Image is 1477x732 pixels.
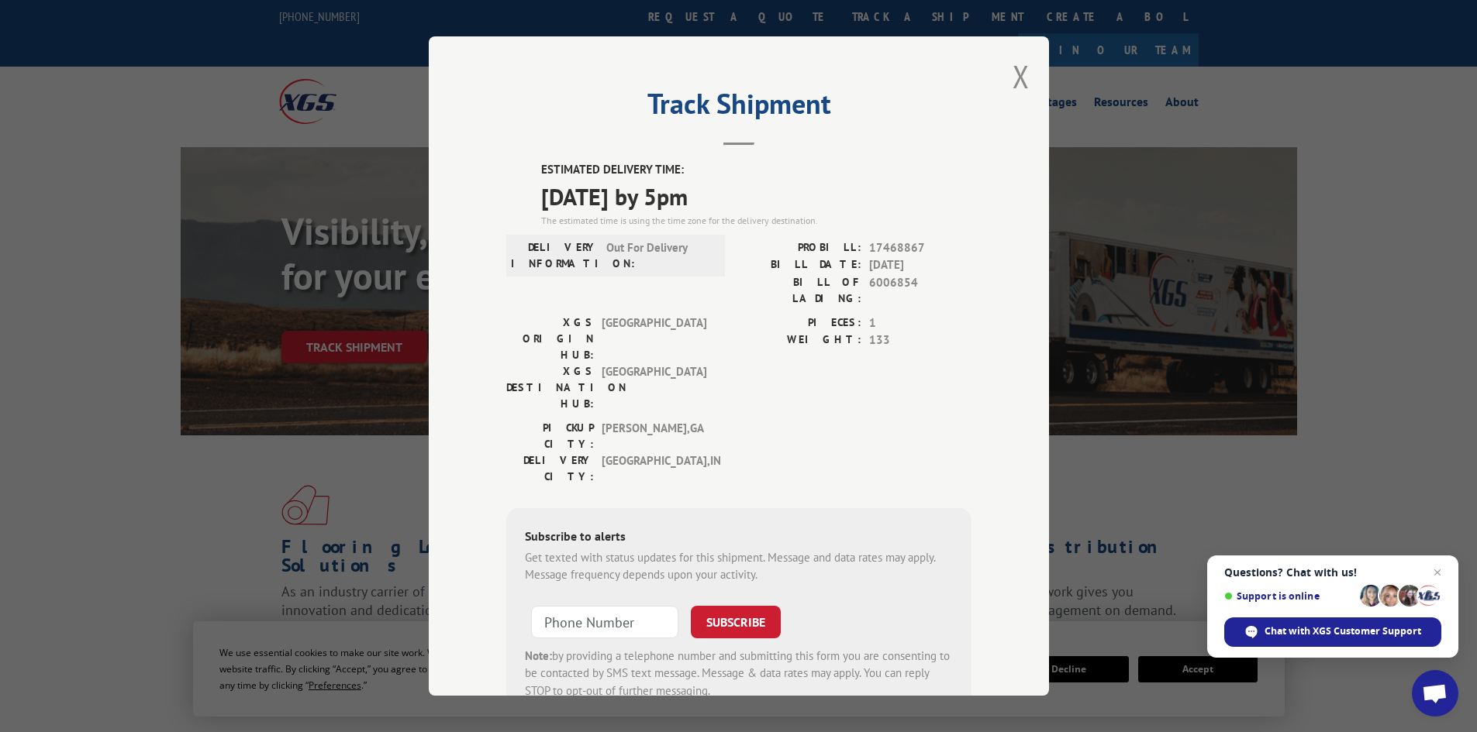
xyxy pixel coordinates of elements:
[506,452,594,485] label: DELIVERY CITY:
[739,256,861,274] label: BILL DATE:
[739,239,861,257] label: PROBILL:
[869,239,971,257] span: 17468867
[691,606,781,638] button: SUBSCRIBE
[1224,566,1441,579] span: Questions? Chat with us!
[506,314,594,363] label: XGS ORIGIN HUB:
[1013,56,1030,97] button: Close modal
[1412,670,1458,717] a: Open chat
[739,332,861,349] label: WEIGHT:
[602,363,706,412] span: [GEOGRAPHIC_DATA]
[525,527,953,549] div: Subscribe to alerts
[506,93,971,122] h2: Track Shipment
[541,214,971,228] div: The estimated time is using the time zone for the delivery destination.
[602,420,706,452] span: [PERSON_NAME] , GA
[506,420,594,452] label: PICKUP CITY:
[1224,590,1354,602] span: Support is online
[602,314,706,363] span: [GEOGRAPHIC_DATA]
[525,648,552,663] strong: Note:
[525,648,953,700] div: by providing a telephone number and submitting this form you are consenting to be contacted by SM...
[739,274,861,307] label: BILL OF LADING:
[1224,617,1441,647] span: Chat with XGS Customer Support
[739,314,861,332] label: PIECES:
[869,332,971,349] span: 133
[869,314,971,332] span: 1
[531,606,678,638] input: Phone Number
[606,239,711,272] span: Out For Delivery
[541,161,971,179] label: ESTIMATED DELIVERY TIME:
[511,239,599,272] label: DELIVERY INFORMATION:
[602,452,706,485] span: [GEOGRAPHIC_DATA] , IN
[506,363,594,412] label: XGS DESTINATION HUB:
[869,274,971,307] span: 6006854
[541,179,971,214] span: [DATE] by 5pm
[525,549,953,584] div: Get texted with status updates for this shipment. Message and data rates may apply. Message frequ...
[1265,624,1421,638] span: Chat with XGS Customer Support
[869,256,971,274] span: [DATE]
